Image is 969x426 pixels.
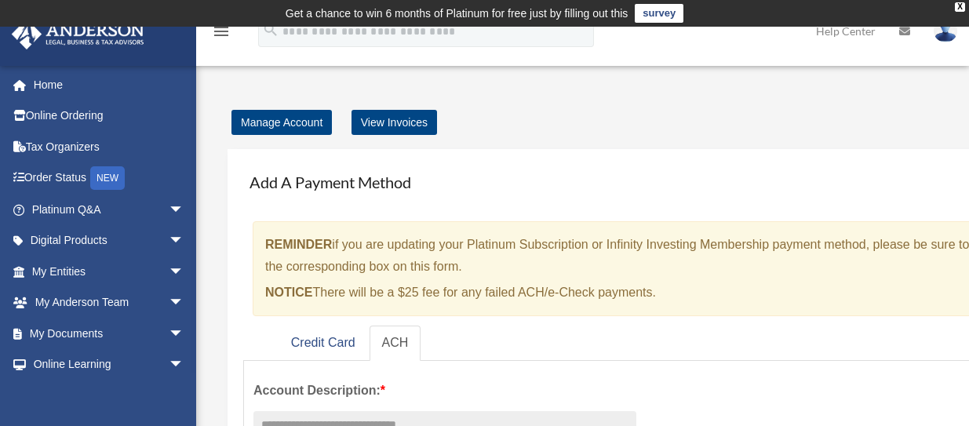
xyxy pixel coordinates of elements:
div: NEW [90,166,125,190]
a: Manage Account [231,110,332,135]
div: close [955,2,965,12]
span: arrow_drop_down [169,256,200,288]
i: menu [212,22,231,41]
strong: REMINDER [265,238,332,251]
a: Tax Organizers [11,131,208,162]
a: Credit Card [279,326,368,361]
a: My Documentsarrow_drop_down [11,318,208,349]
a: Digital Productsarrow_drop_down [11,225,208,257]
a: Home [11,69,208,100]
i: search [262,21,279,38]
a: Platinum Q&Aarrow_drop_down [11,194,208,225]
img: Anderson Advisors Platinum Portal [7,19,149,49]
img: User Pic [934,20,957,42]
div: Get a chance to win 6 months of Platinum for free just by filling out this [286,4,628,23]
label: Account Description: [253,380,636,402]
span: arrow_drop_down [169,225,200,257]
strong: NOTICE [265,286,312,299]
a: My Anderson Teamarrow_drop_down [11,287,208,319]
span: arrow_drop_down [169,318,200,350]
span: arrow_drop_down [169,287,200,319]
a: menu [212,27,231,41]
a: survey [635,4,683,23]
span: arrow_drop_down [169,349,200,381]
a: View Invoices [352,110,437,135]
a: Online Learningarrow_drop_down [11,349,208,380]
span: arrow_drop_down [169,194,200,226]
a: Online Ordering [11,100,208,132]
a: Order StatusNEW [11,162,208,195]
a: My Entitiesarrow_drop_down [11,256,208,287]
a: ACH [370,326,421,361]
